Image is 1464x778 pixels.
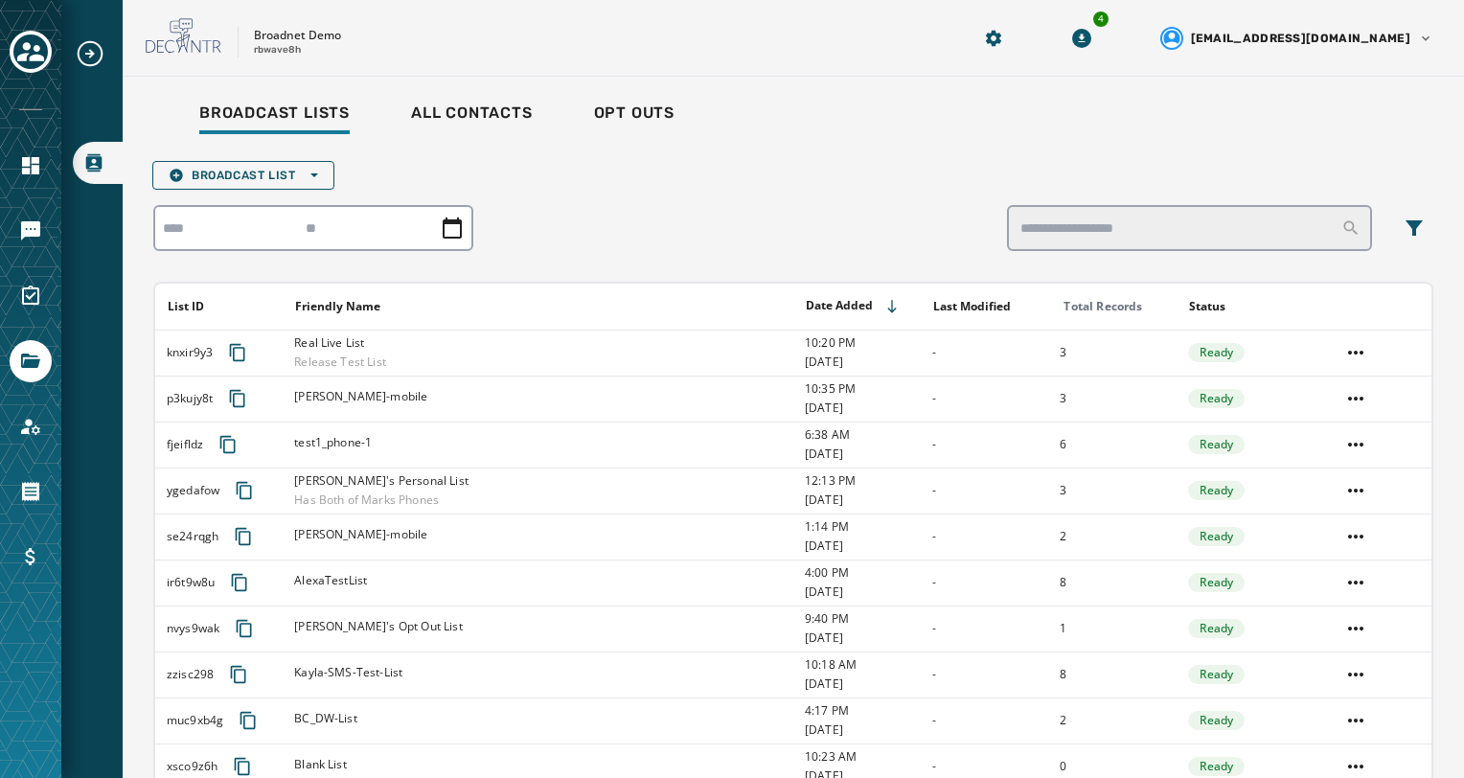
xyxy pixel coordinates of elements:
span: Kayla-SMS-Test-List [294,665,402,680]
td: 3 [1048,376,1176,422]
span: [DATE] [805,400,920,416]
span: Ready [1200,345,1234,360]
span: BC_DW-List [294,711,357,726]
a: Navigate to Messaging [10,210,52,252]
span: Broadcast List [169,168,318,183]
span: [PERSON_NAME]'s Personal List [294,473,469,489]
button: Copy text to clipboard [221,657,256,692]
a: Navigate to Billing [10,536,52,578]
span: Ready [1200,667,1234,682]
span: Ready [1200,391,1234,406]
span: 4:17 PM [805,703,920,719]
td: - [921,560,1048,606]
p: Broadnet Demo [254,28,341,43]
button: Copy text to clipboard [226,519,261,554]
span: [DATE] [805,492,920,508]
td: 8 [1048,652,1176,698]
button: Filters menu [1395,209,1433,247]
button: Copy text to clipboard [220,335,255,370]
td: 3 [1048,330,1176,376]
span: AlexaTestList [294,573,367,588]
span: Ready [1200,437,1234,452]
td: - [921,606,1048,652]
span: test1_phone-1 [294,435,372,450]
td: - [921,514,1048,560]
td: 1 [1048,606,1176,652]
button: Toggle account select drawer [10,31,52,73]
div: zzisc298 [167,657,282,692]
span: 9:40 PM [805,611,920,627]
span: All Contacts [411,103,533,123]
td: - [921,330,1048,376]
span: [DATE] [805,538,920,554]
span: Broadcast Lists [199,103,350,123]
td: 2 [1048,698,1176,744]
span: 4:00 PM [805,565,920,581]
span: [DATE] [805,584,920,600]
div: p3kujy8t [167,381,282,416]
span: 10:18 AM [805,657,920,673]
span: [PERSON_NAME]'s Opt Out List [294,619,462,634]
td: - [921,468,1048,514]
span: Ready [1200,621,1234,636]
button: Copy text to clipboard [220,381,255,416]
span: [PERSON_NAME]-mobile [294,389,427,404]
td: 6 [1048,422,1176,468]
div: muc9xb4g [167,703,282,738]
div: ygedafow [167,473,282,508]
span: Has Both of Marks Phones [294,492,469,508]
button: Sort by [object Object] [160,291,212,322]
span: 10:20 PM [805,335,920,351]
a: Navigate to Surveys [10,275,52,317]
span: [DATE] [805,676,920,692]
button: Sort by [object Object] [926,291,1018,322]
p: rbwave8h [254,43,301,57]
div: fjeifldz [167,427,282,462]
span: 12:13 PM [805,473,920,489]
button: Expand sub nav menu [75,38,121,69]
span: Blank List [294,757,347,772]
a: Navigate to Broadcast Lists [73,142,123,184]
button: Copy text to clipboard [227,473,262,508]
a: Navigate to Home [10,145,52,187]
button: Copy text to clipboard [227,611,262,646]
span: [DATE] [805,630,920,646]
div: nvys9wak [167,611,282,646]
button: Sort by [object Object] [798,290,907,322]
button: Sort by [object Object] [1181,291,1233,322]
span: [DATE] [805,446,920,462]
span: [DATE] [805,355,920,370]
div: knxir9y3 [167,335,282,370]
span: Ready [1200,483,1234,498]
span: Ready [1200,713,1234,728]
span: Opt Outs [594,103,675,123]
div: ir6t9w8u [167,565,282,600]
td: - [921,376,1048,422]
button: Copy text to clipboard [231,703,265,738]
td: 8 [1048,560,1176,606]
span: [DATE] [805,722,920,738]
span: [EMAIL_ADDRESS][DOMAIN_NAME] [1191,31,1410,46]
td: - [921,698,1048,744]
button: Manage global settings [976,21,1011,56]
div: 4 [1091,10,1110,29]
a: Navigate to Files [10,340,52,382]
div: se24rqgh [167,519,282,554]
td: - [921,652,1048,698]
td: - [921,422,1048,468]
span: Ready [1200,575,1234,590]
a: Navigate to Account [10,405,52,447]
button: Copy text to clipboard [211,427,245,462]
span: 10:35 PM [805,381,920,397]
button: User settings [1153,19,1441,57]
span: Ready [1200,529,1234,544]
span: Real Live List [294,335,386,351]
button: Sort by [object Object] [287,291,388,322]
span: Ready [1200,759,1234,774]
span: 6:38 AM [805,427,920,443]
span: Release Test List [294,355,386,370]
span: 1:14 PM [805,519,920,535]
td: 2 [1048,514,1176,560]
td: 3 [1048,468,1176,514]
span: 10:23 AM [805,749,920,765]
